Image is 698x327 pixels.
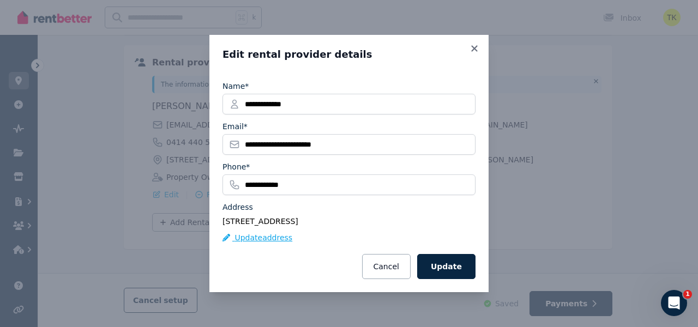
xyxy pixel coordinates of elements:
[362,254,411,279] button: Cancel
[222,121,248,132] label: Email*
[222,232,292,243] button: Updateaddress
[417,254,476,279] button: Update
[222,161,250,172] label: Phone*
[222,81,249,92] label: Name*
[683,290,692,299] span: 1
[222,217,298,226] span: [STREET_ADDRESS]
[222,48,476,61] h3: Edit rental provider details
[661,290,687,316] iframe: Intercom live chat
[222,202,253,213] label: Address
